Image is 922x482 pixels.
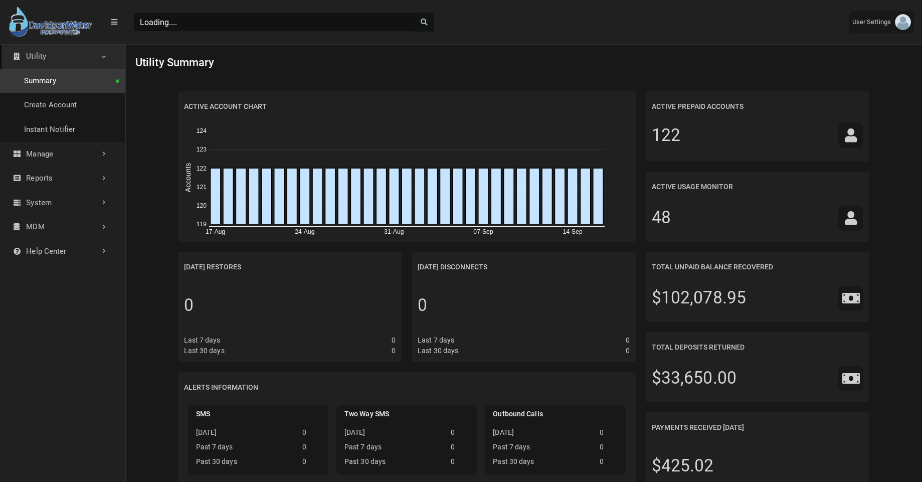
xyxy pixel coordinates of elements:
h2: Total Unpaid Balance Recovered [652,258,773,276]
th: Past 7 days [340,442,447,456]
div: 0 [392,335,396,346]
h2: Payments Received [DATE] [652,418,744,437]
h3: Two Way SMS [340,409,473,419]
th: Past 7 days [192,442,298,456]
th: [DATE] [340,427,447,442]
td: 0 [298,456,324,471]
td: 0 [298,427,324,442]
h2: [DATE] Restores [184,258,241,276]
h1: Utility Summary [135,54,215,71]
td: 0 [596,427,622,442]
td: 0 [596,442,622,456]
td: 0 [596,456,622,471]
td: 0 [298,442,324,456]
button: Menu [103,13,125,31]
div: 0 [626,335,630,346]
div: $425.02 [652,453,714,478]
h2: [DATE] Disconnects [418,258,487,276]
td: 0 [447,456,473,471]
h2: Active Usage Monitor [652,178,733,196]
th: Past 7 days [489,442,595,456]
th: Past 30 days [192,456,298,471]
button: search [414,13,434,32]
div: 0 [392,346,396,356]
div: 122 [652,123,680,148]
input: Search [133,13,415,32]
th: [DATE] [192,427,298,442]
h3: SMS [192,409,324,419]
div: Last 30 days [184,346,225,356]
div: $33,650.00 [652,366,736,391]
a: User Settings [849,11,914,33]
div: 0 [418,293,427,318]
img: ALTSK Logo [8,6,95,38]
h2: Alerts Information [184,378,258,397]
div: Last 7 days [418,335,454,346]
div: Last 7 days [184,335,221,346]
span: User Settings [852,17,895,27]
h2: Active Prepaid Accounts [652,97,744,116]
th: Past 30 days [340,456,447,471]
td: 0 [447,442,473,456]
th: Past 30 days [489,456,595,471]
h3: Outbound Calls [489,409,621,419]
h2: Active Account Chart [184,97,267,116]
div: 0 [626,346,630,356]
td: 0 [447,427,473,442]
div: 0 [184,293,194,318]
div: $102,078.95 [652,285,746,310]
div: Last 30 days [418,346,458,356]
div: 48 [652,205,671,230]
th: [DATE] [489,427,595,442]
h2: Total Deposits Returned [652,338,745,357]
